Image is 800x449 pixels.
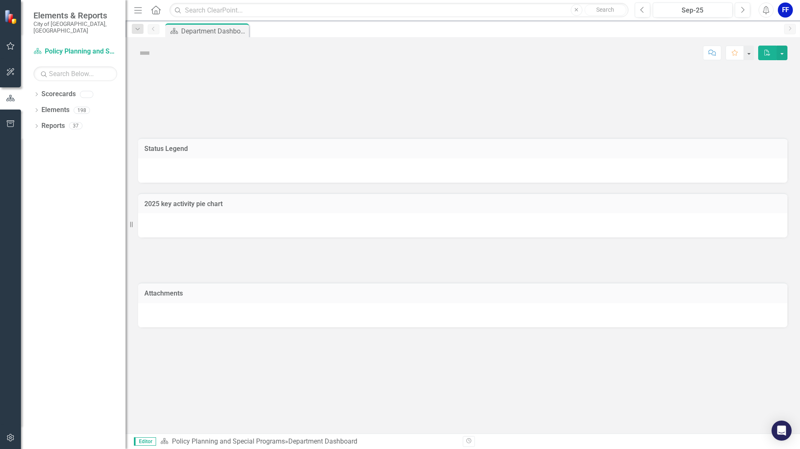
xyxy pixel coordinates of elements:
[172,437,285,445] a: Policy Planning and Special Programs
[41,121,65,131] a: Reports
[144,200,781,208] h3: 2025 key activity pie chart
[288,437,357,445] div: Department Dashboard
[4,9,19,24] img: ClearPoint Strategy
[138,46,151,60] img: Not Defined
[33,20,117,34] small: City of [GEOGRAPHIC_DATA], [GEOGRAPHIC_DATA]
[653,3,733,18] button: Sep-25
[144,290,781,297] h3: Attachments
[33,10,117,20] span: Elements & Reports
[585,4,626,16] button: Search
[169,3,628,18] input: Search ClearPoint...
[160,437,456,446] div: »
[74,107,90,114] div: 198
[41,105,69,115] a: Elements
[656,5,730,15] div: Sep-25
[41,89,76,99] a: Scorecards
[69,122,82,130] div: 37
[33,47,117,56] a: Policy Planning and Special Programs
[778,3,793,18] button: FF
[596,6,614,13] span: Search
[144,145,781,153] h3: Status Legend
[772,421,792,441] div: Open Intercom Messenger
[33,66,117,81] input: Search Below...
[134,437,156,446] span: Editor
[181,26,247,36] div: Department Dashboard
